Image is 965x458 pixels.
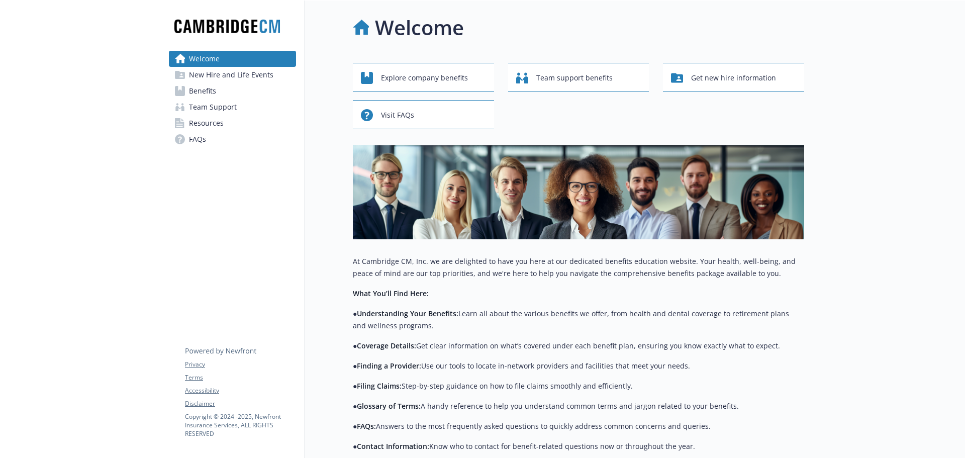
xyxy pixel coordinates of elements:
[169,131,296,147] a: FAQs
[353,255,804,280] p: At Cambridge CM, Inc. we are delighted to have you here at our dedicated benefits education websi...
[185,399,296,408] a: Disclaimer
[357,401,421,411] strong: Glossary of Terms:
[357,361,421,371] strong: Finding a Provider:
[357,309,458,318] strong: Understanding Your Benefits:
[381,68,468,87] span: Explore company benefits
[169,67,296,83] a: New Hire and Life Events
[189,99,237,115] span: Team Support
[353,63,494,92] button: Explore company benefits
[189,51,220,67] span: Welcome
[353,340,804,352] p: ● Get clear information on what’s covered under each benefit plan, ensuring you know exactly what...
[185,412,296,438] p: Copyright © 2024 - 2025 , Newfront Insurance Services, ALL RIGHTS RESERVED
[691,68,776,87] span: Get new hire information
[169,83,296,99] a: Benefits
[353,440,804,452] p: ● Know who to contact for benefit-related questions now or throughout the year.
[189,83,216,99] span: Benefits
[536,68,613,87] span: Team support benefits
[353,308,804,332] p: ● Learn all about the various benefits we offer, from health and dental coverage to retirement pl...
[185,373,296,382] a: Terms
[663,63,804,92] button: Get new hire information
[189,115,224,131] span: Resources
[357,381,402,391] strong: Filing Claims:
[185,360,296,369] a: Privacy
[189,131,206,147] span: FAQs
[357,421,376,431] strong: FAQs:
[357,441,429,451] strong: Contact Information:
[375,13,464,43] h1: Welcome
[353,420,804,432] p: ● Answers to the most frequently asked questions to quickly address common concerns and queries.
[357,341,416,350] strong: Coverage Details:
[189,67,273,83] span: New Hire and Life Events
[353,289,429,298] strong: What You’ll Find Here:
[353,380,804,392] p: ● Step-by-step guidance on how to file claims smoothly and efficiently.
[169,51,296,67] a: Welcome
[169,99,296,115] a: Team Support
[353,400,804,412] p: ● A handy reference to help you understand common terms and jargon related to your benefits.
[353,145,804,239] img: overview page banner
[353,100,494,129] button: Visit FAQs
[381,106,414,125] span: Visit FAQs
[169,115,296,131] a: Resources
[508,63,649,92] button: Team support benefits
[353,360,804,372] p: ● Use our tools to locate in-network providers and facilities that meet your needs.
[185,386,296,395] a: Accessibility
